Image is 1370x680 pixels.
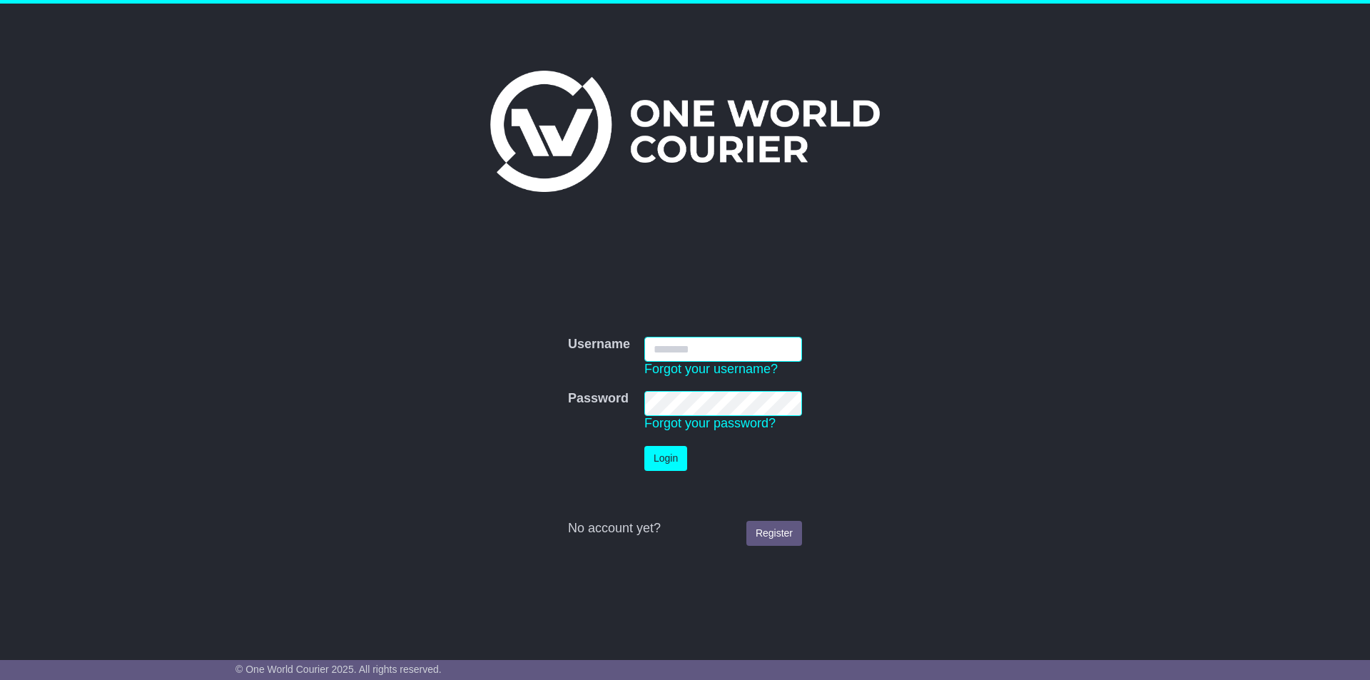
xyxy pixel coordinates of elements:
[490,71,880,192] img: One World
[644,362,778,376] a: Forgot your username?
[568,337,630,352] label: Username
[746,521,802,546] a: Register
[568,391,629,407] label: Password
[644,416,776,430] a: Forgot your password?
[235,664,442,675] span: © One World Courier 2025. All rights reserved.
[644,446,687,471] button: Login
[568,521,802,537] div: No account yet?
